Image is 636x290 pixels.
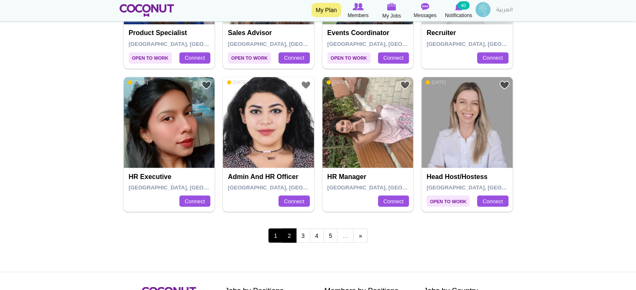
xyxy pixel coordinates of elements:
span: [DATE] [227,79,248,85]
a: Connect [477,195,508,207]
a: 3 [296,228,310,242]
h4: sales advisor [228,29,311,37]
span: Open to Work [129,52,172,63]
span: [GEOGRAPHIC_DATA], [GEOGRAPHIC_DATA] [228,184,347,190]
a: 5 [323,228,337,242]
img: Home [120,4,174,17]
span: 1 [268,228,283,242]
a: 4 [310,228,324,242]
a: Connect [378,195,409,207]
img: Messages [421,3,429,10]
a: Add to Favourites [499,80,510,90]
span: My Jobs [382,12,401,20]
img: Browse Members [352,3,363,10]
a: Add to Favourites [400,80,410,90]
img: My Jobs [387,3,396,10]
span: [GEOGRAPHIC_DATA], [GEOGRAPHIC_DATA] [327,184,447,190]
a: My Plan [312,3,341,17]
h4: HR executive [129,173,212,180]
span: [GEOGRAPHIC_DATA], [GEOGRAPHIC_DATA] [129,41,248,47]
a: Browse Members Members [342,2,375,20]
span: [DATE] [426,79,446,85]
img: Notifications [455,3,462,10]
a: Connect [278,195,309,207]
a: Connect [179,195,210,207]
h4: Head Host/Hostess [427,173,510,180]
a: Connect [477,52,508,64]
a: Notifications Notifications 40 [442,2,475,20]
a: next › [353,228,368,242]
a: Connect [179,52,210,64]
span: Messages [414,11,437,20]
a: 2 [282,228,296,242]
span: Open to Work [427,195,470,207]
span: Notifications [445,11,472,20]
a: My Jobs My Jobs [375,2,409,20]
h4: Product Specialist [129,29,212,37]
h4: Admin and HR Officer [228,173,311,180]
span: [GEOGRAPHIC_DATA], [GEOGRAPHIC_DATA] [327,41,447,47]
h4: HR Manager [327,173,411,180]
h4: Recruiter [427,29,510,37]
span: Members [347,11,368,20]
span: [GEOGRAPHIC_DATA], [GEOGRAPHIC_DATA] [228,41,347,47]
span: Open to Work [228,52,271,63]
a: Connect [278,52,309,64]
span: Open to Work [327,52,370,63]
span: [DATE] [128,79,148,85]
span: … [337,228,354,242]
small: 40 [457,1,469,10]
a: العربية [492,2,517,19]
a: Connect [378,52,409,64]
span: [GEOGRAPHIC_DATA], [GEOGRAPHIC_DATA] [427,184,546,190]
h4: Events Coordinator [327,29,411,37]
span: [DATE] [327,79,347,85]
a: Messages Messages [409,2,442,20]
span: [GEOGRAPHIC_DATA], [GEOGRAPHIC_DATA] [427,41,546,47]
a: Add to Favourites [301,80,311,90]
a: Add to Favourites [201,80,212,90]
span: [GEOGRAPHIC_DATA], [GEOGRAPHIC_DATA] [129,184,248,190]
